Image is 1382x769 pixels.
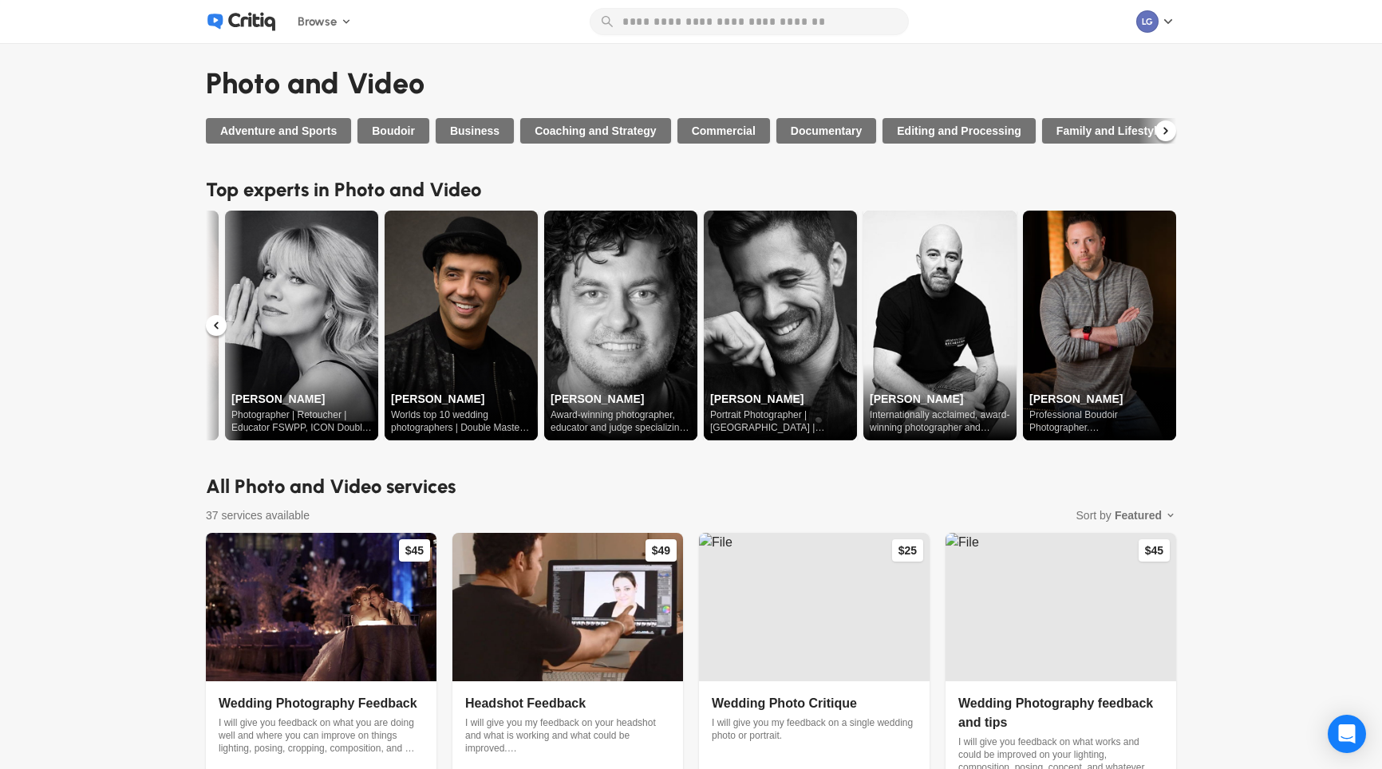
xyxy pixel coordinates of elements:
[206,533,436,681] img: File
[1328,715,1366,753] div: Open Intercom Messenger
[712,696,857,710] span: Wedding Photo Critique
[897,123,1021,139] span: Editing and Processing
[544,211,697,440] a: [PERSON_NAME]Award-winning photographer, educator and judge specializing in performing arts and c...
[206,62,1176,105] h1: Photo and Video
[704,211,857,440] img: File
[1139,539,1170,562] div: $45
[225,211,378,440] a: [PERSON_NAME]Photographer | Retoucher | Educator FSWPP, ICON Double Master
[450,123,499,139] span: Business
[385,211,538,440] img: File
[465,716,670,755] p: I will give you my feedback on your headshot and what is working and what could be improved. Whet...
[206,175,1176,204] h2: Top experts in Photo and Video
[385,211,538,440] a: [PERSON_NAME]Worlds top 10 wedding photographers | Double Master at WPPI | Master & Fellowship at...
[1115,507,1162,523] span: Featured
[372,123,415,139] span: Boudoir
[863,211,1017,440] a: [PERSON_NAME]Internationally acclaimed, award-winning photographer and educator specializing in w...
[535,123,656,139] span: Coaching and Strategy
[219,716,424,755] p: I will give you feedback on what you are doing well and where you can improve on things lighting,...
[791,123,862,139] span: Documentary
[1023,211,1176,440] img: File
[399,539,430,562] div: $45
[892,539,923,562] div: $25
[1023,211,1176,440] a: [PERSON_NAME]Professional Boudoir Photographer. [GEOGRAPHIC_DATA]. Owner/President at AIBP (Assoc...
[298,13,337,31] span: Browse
[206,507,310,523] span: 37 services available
[704,211,857,440] a: [PERSON_NAME]Portrait Photographer | [GEOGRAPHIC_DATA] | Educator | Author
[225,211,378,440] img: File
[646,539,677,562] div: $49
[946,533,1176,681] img: File
[1056,123,1163,139] span: Family and Lifestyle
[1076,507,1112,523] span: Sort by
[863,211,1017,440] img: File
[465,696,586,710] span: Headshot Feedback
[206,472,1176,501] h2: All Photo and Video services
[699,533,930,681] img: File
[544,211,697,440] img: File
[712,716,917,742] p: I will give you my feedback on a single wedding photo or portrait.
[958,696,1153,729] span: Wedding Photography feedback and tips
[692,123,756,139] span: Commercial
[452,533,683,681] img: File
[219,696,417,710] span: Wedding Photography Feedback
[220,123,337,139] span: Adventure and Sports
